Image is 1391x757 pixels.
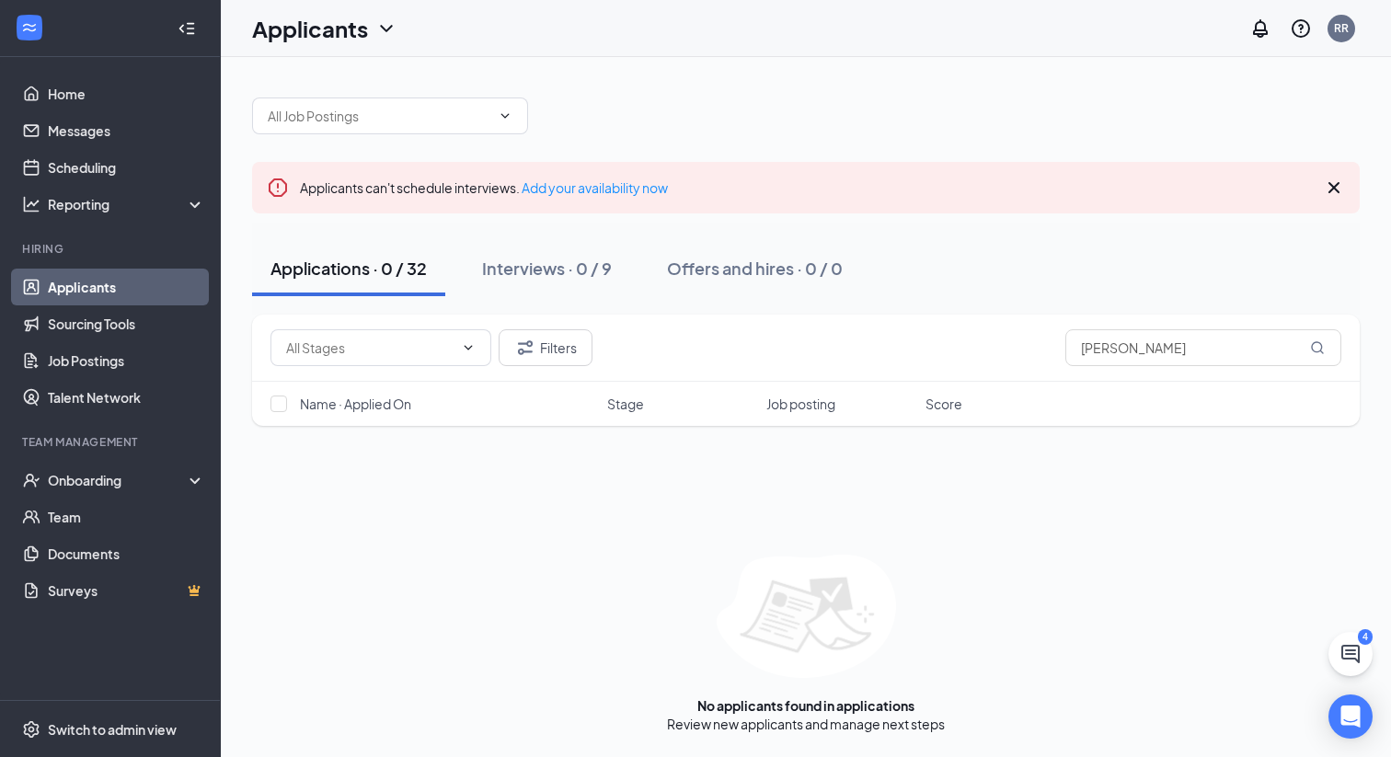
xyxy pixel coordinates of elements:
svg: Filter [514,337,536,359]
a: Add your availability now [522,179,668,196]
button: ChatActive [1328,632,1373,676]
span: Name · Applied On [300,395,411,413]
a: Scheduling [48,149,205,186]
svg: UserCheck [22,471,40,489]
svg: QuestionInfo [1290,17,1312,40]
span: Job posting [766,395,835,413]
h1: Applicants [252,13,368,44]
span: Stage [607,395,644,413]
div: Reporting [48,195,206,213]
div: RR [1334,20,1349,36]
span: Applicants can't schedule interviews. [300,179,668,196]
a: Home [48,75,205,112]
svg: ChatActive [1339,643,1362,665]
svg: ChevronDown [461,340,476,355]
svg: ChevronDown [375,17,397,40]
div: Team Management [22,434,201,450]
svg: WorkstreamLogo [20,18,39,37]
svg: Settings [22,720,40,739]
svg: Error [267,177,289,199]
a: SurveysCrown [48,572,205,609]
svg: MagnifyingGlass [1310,340,1325,355]
a: Documents [48,535,205,572]
span: Score [925,395,962,413]
div: Hiring [22,241,201,257]
div: Open Intercom Messenger [1328,694,1373,739]
a: Job Postings [48,342,205,379]
svg: Collapse [178,19,196,38]
div: Onboarding [48,471,190,489]
svg: ChevronDown [498,109,512,123]
a: Messages [48,112,205,149]
div: Switch to admin view [48,720,177,739]
div: Offers and hires · 0 / 0 [667,257,843,280]
div: 4 [1358,629,1373,645]
input: Search in applications [1065,329,1341,366]
div: No applicants found in applications [697,696,914,715]
button: Filter Filters [499,329,592,366]
a: Team [48,499,205,535]
svg: Notifications [1249,17,1271,40]
a: Applicants [48,269,205,305]
input: All Stages [286,338,454,358]
a: Sourcing Tools [48,305,205,342]
div: Applications · 0 / 32 [270,257,427,280]
input: All Job Postings [268,106,490,126]
a: Talent Network [48,379,205,416]
div: Interviews · 0 / 9 [482,257,612,280]
svg: Cross [1323,177,1345,199]
svg: Analysis [22,195,40,213]
div: Review new applicants and manage next steps [667,715,945,733]
img: empty-state [717,555,896,678]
